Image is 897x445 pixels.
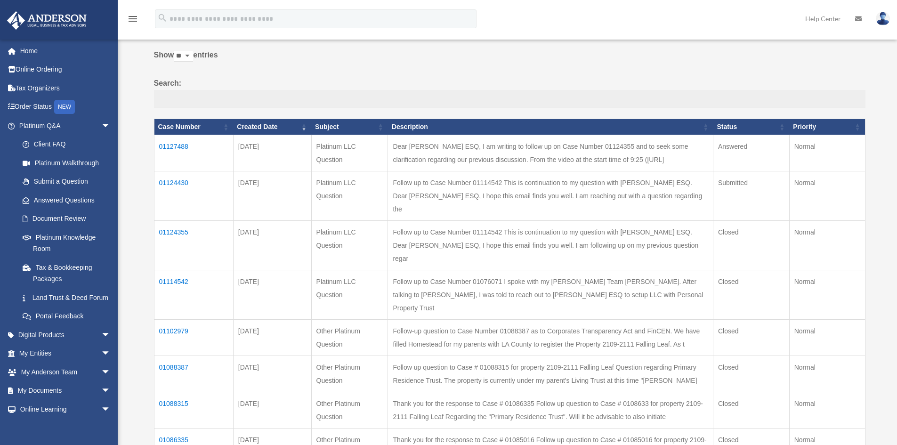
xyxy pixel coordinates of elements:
td: 01102979 [154,319,233,356]
a: Order StatusNEW [7,97,125,117]
td: Normal [789,270,865,319]
a: Document Review [13,210,120,228]
td: Other Platinum Question [311,356,388,392]
td: Normal [789,392,865,428]
a: Portal Feedback [13,307,120,326]
a: Answered Questions [13,191,115,210]
span: arrow_drop_down [101,116,120,136]
td: Follow up to Case Number 01114542 This is continuation to my question with [PERSON_NAME] ESQ. Dea... [388,171,713,220]
td: Platinum LLC Question [311,220,388,270]
a: Platinum Q&Aarrow_drop_down [7,116,120,135]
td: Normal [789,220,865,270]
td: 01114542 [154,270,233,319]
td: 01124430 [154,171,233,220]
select: Showentries [174,51,193,62]
td: [DATE] [233,135,311,171]
td: Closed [713,319,789,356]
th: Subject: activate to sort column ascending [311,119,388,135]
td: Follow up to Case Number 01114542 This is continuation to my question with [PERSON_NAME] ESQ. Dea... [388,220,713,270]
span: arrow_drop_down [101,400,120,419]
td: Normal [789,171,865,220]
td: Closed [713,356,789,392]
label: Show entries [154,49,865,71]
img: Anderson Advisors Platinum Portal [4,11,89,30]
td: Closed [713,270,789,319]
a: Client FAQ [13,135,120,154]
th: Status: activate to sort column ascending [713,119,789,135]
a: My Documentsarrow_drop_down [7,381,125,400]
a: menu [127,16,138,24]
td: 01127488 [154,135,233,171]
a: Digital Productsarrow_drop_down [7,325,125,344]
td: Follow up question to Case # 01088315 for property 2109-2111 Falling Leaf Question regarding Prim... [388,356,713,392]
a: Platinum Walkthrough [13,154,120,172]
td: Dear [PERSON_NAME] ESQ, I am writing to follow up on Case Number 01124355 and to seek some clarif... [388,135,713,171]
td: Platinum LLC Question [311,270,388,319]
td: Follow up to Case Number 01076071 I spoke with my [PERSON_NAME] Team [PERSON_NAME]. After talking... [388,270,713,319]
td: [DATE] [233,319,311,356]
td: Follow-up question to Case Number 01088387 as to Corporates Transparency Act and FinCEN. We have ... [388,319,713,356]
a: Online Learningarrow_drop_down [7,400,125,419]
td: Normal [789,135,865,171]
td: 01088387 [154,356,233,392]
a: Online Ordering [7,60,125,79]
td: Closed [713,220,789,270]
a: Tax Organizers [7,79,125,97]
a: Land Trust & Deed Forum [13,288,120,307]
span: arrow_drop_down [101,363,120,382]
a: My Anderson Teamarrow_drop_down [7,363,125,381]
th: Description: activate to sort column ascending [388,119,713,135]
input: Search: [154,90,865,108]
td: [DATE] [233,392,311,428]
td: Submitted [713,171,789,220]
td: Normal [789,356,865,392]
a: Submit a Question [13,172,120,191]
td: Closed [713,392,789,428]
div: NEW [54,100,75,114]
th: Case Number: activate to sort column ascending [154,119,233,135]
a: Home [7,41,125,60]
i: search [157,13,168,23]
i: menu [127,13,138,24]
span: arrow_drop_down [101,381,120,401]
th: Priority: activate to sort column ascending [789,119,865,135]
td: Thank you for the response to Case # 01086335 Follow up question to Case # 0108633 for property 2... [388,392,713,428]
td: Platinum LLC Question [311,171,388,220]
label: Search: [154,77,865,108]
td: [DATE] [233,356,311,392]
a: Tax & Bookkeeping Packages [13,258,120,288]
span: arrow_drop_down [101,325,120,345]
th: Created Date: activate to sort column ascending [233,119,311,135]
span: arrow_drop_down [101,344,120,364]
td: [DATE] [233,270,311,319]
td: Platinum LLC Question [311,135,388,171]
td: Other Platinum Question [311,392,388,428]
td: 01124355 [154,220,233,270]
td: Normal [789,319,865,356]
a: My Entitiesarrow_drop_down [7,344,125,363]
a: Platinum Knowledge Room [13,228,120,258]
td: [DATE] [233,220,311,270]
td: 01088315 [154,392,233,428]
td: [DATE] [233,171,311,220]
td: Other Platinum Question [311,319,388,356]
td: Answered [713,135,789,171]
img: User Pic [876,12,890,25]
